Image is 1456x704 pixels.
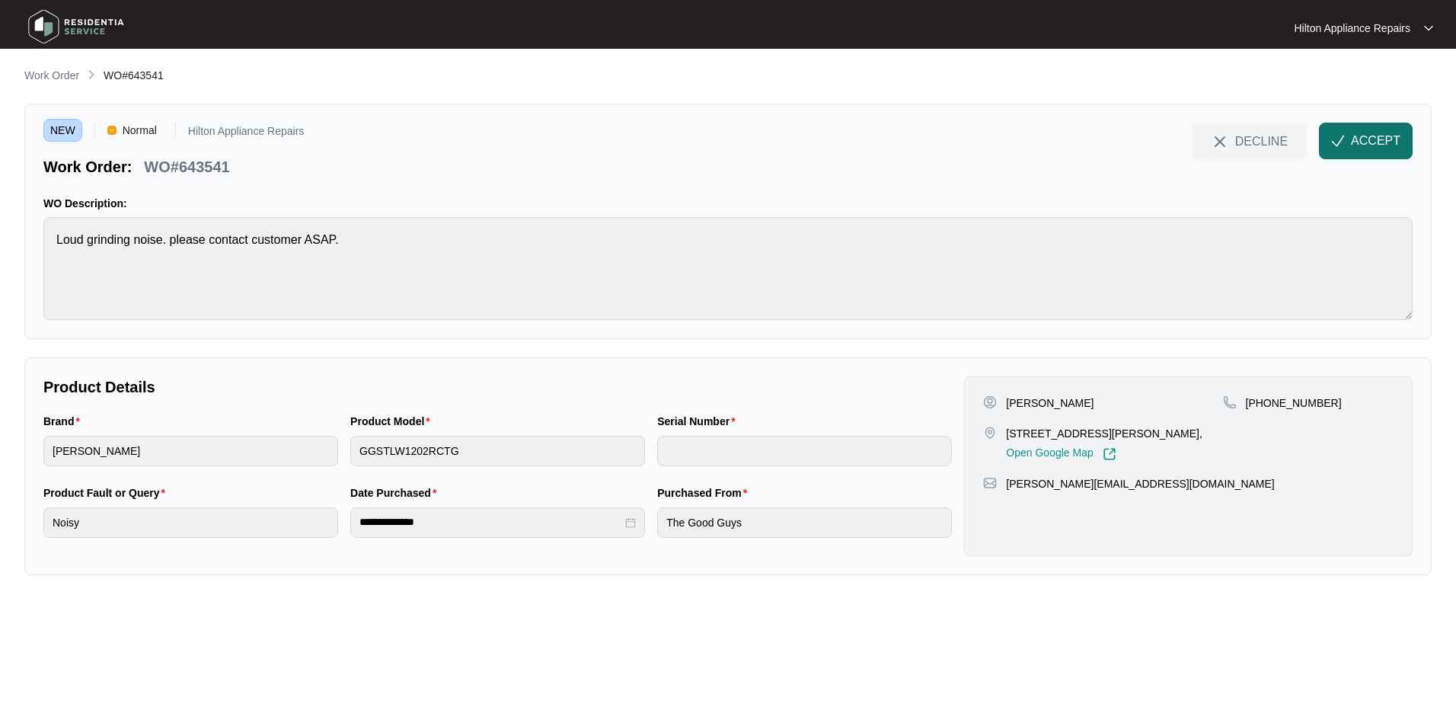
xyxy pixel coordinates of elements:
span: NEW [43,119,82,142]
label: Serial Number [657,414,741,429]
p: Work Order [24,68,79,83]
img: check-Icon [1331,134,1345,148]
textarea: Loud grinding noise. please contact customer ASAP. [43,217,1413,320]
p: WO#643541 [144,156,229,178]
label: Brand [43,414,86,429]
input: Serial Number [657,436,952,466]
input: Date Purchased [359,514,622,530]
span: ACCEPT [1351,132,1400,150]
input: Brand [43,436,338,466]
img: map-pin [1223,395,1237,409]
input: Product Fault or Query [43,507,338,538]
p: [PERSON_NAME] [1006,395,1094,411]
label: Date Purchased [350,485,442,501]
img: residentia service logo [23,4,129,50]
label: Product Fault or Query [43,485,171,501]
img: map-pin [983,426,997,440]
p: [STREET_ADDRESS][PERSON_NAME], [1006,426,1202,441]
span: Normal [117,119,163,142]
img: dropdown arrow [1424,24,1433,32]
p: Product Details [43,376,952,398]
img: close-Icon [1211,133,1229,151]
span: DECLINE [1235,133,1288,149]
span: WO#643541 [104,69,164,82]
a: Work Order [21,68,82,85]
img: user-pin [983,395,997,409]
p: Hilton Appliance Repairs [188,126,305,142]
button: check-IconACCEPT [1319,123,1413,159]
button: close-IconDECLINE [1192,123,1307,159]
input: Purchased From [657,507,952,538]
input: Product Model [350,436,645,466]
p: WO Description: [43,196,1413,211]
label: Product Model [350,414,436,429]
label: Purchased From [657,485,753,501]
p: [PHONE_NUMBER] [1246,395,1342,411]
a: Open Google Map [1006,447,1116,461]
p: [PERSON_NAME][EMAIL_ADDRESS][DOMAIN_NAME] [1006,476,1274,491]
img: map-pin [983,476,997,490]
img: Vercel Logo [107,126,117,135]
p: Work Order: [43,156,132,178]
p: Hilton Appliance Repairs [1294,21,1410,36]
img: Link-External [1103,447,1116,461]
img: chevron-right [85,69,97,81]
